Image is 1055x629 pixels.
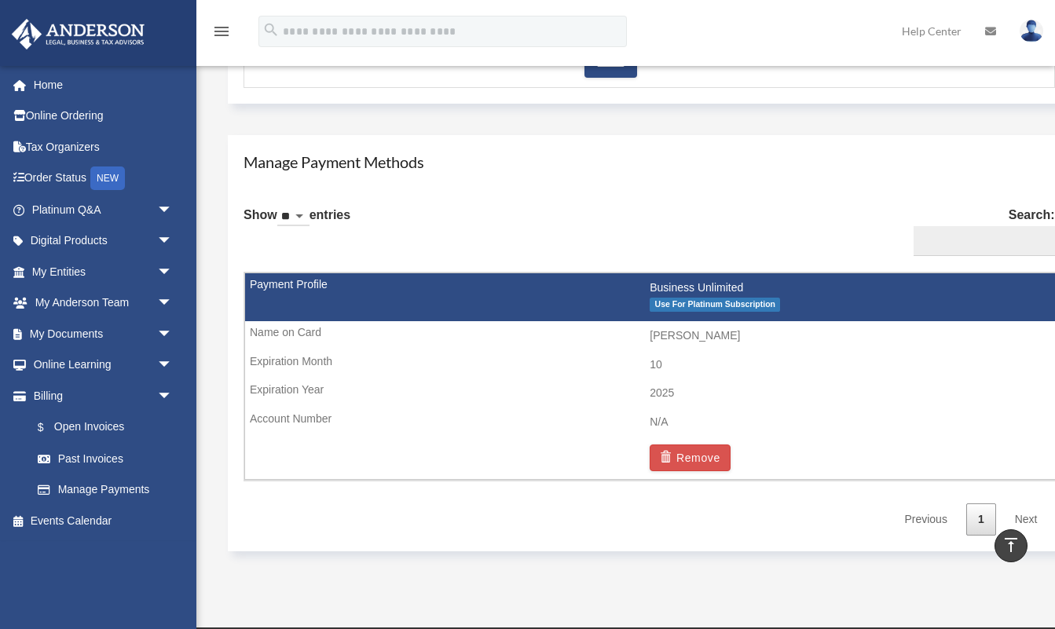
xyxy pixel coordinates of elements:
span: arrow_drop_down [157,349,189,382]
a: $Open Invoices [22,411,196,444]
a: Next [1003,503,1050,536]
a: 1 [966,503,996,536]
span: arrow_drop_down [157,194,189,226]
img: Anderson Advisors Platinum Portal [7,19,149,49]
td: 10 [245,350,1055,380]
a: Billingarrow_drop_down [11,380,196,411]
a: Events Calendar [11,505,196,536]
a: Past Invoices [22,443,196,474]
a: Order StatusNEW [11,163,196,195]
span: $ [46,418,54,437]
a: Previous [892,503,958,536]
td: Business Unlimited [245,273,1055,322]
td: [PERSON_NAME] [245,321,1055,351]
label: Show entries [244,204,350,242]
button: Remove [650,444,731,471]
a: Online Learningarrow_drop_down [11,349,196,381]
a: Tax Organizers [11,131,196,163]
label: Search: [907,204,1055,256]
span: arrow_drop_down [157,287,189,320]
span: arrow_drop_down [157,225,189,258]
a: My Entitiesarrow_drop_down [11,256,196,287]
a: vertical_align_top [995,529,1028,562]
h4: Manage Payment Methods [244,151,1055,173]
img: User Pic [1020,20,1043,42]
td: 2025 [245,378,1055,408]
i: vertical_align_top [1002,536,1020,554]
span: arrow_drop_down [157,318,189,350]
i: menu [212,22,231,41]
a: Online Ordering [11,101,196,132]
select: Showentries [277,208,310,226]
span: Use For Platinum Subscription [650,298,780,311]
i: search [262,21,280,38]
span: arrow_drop_down [157,256,189,288]
a: Digital Productsarrow_drop_down [11,225,196,257]
a: My Documentsarrow_drop_down [11,318,196,349]
a: Manage Payments [22,474,189,506]
a: My Anderson Teamarrow_drop_down [11,287,196,319]
span: arrow_drop_down [157,380,189,412]
td: N/A [245,408,1055,437]
a: Home [11,69,196,101]
a: menu [212,27,231,41]
a: Platinum Q&Aarrow_drop_down [11,194,196,225]
div: NEW [90,166,125,190]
